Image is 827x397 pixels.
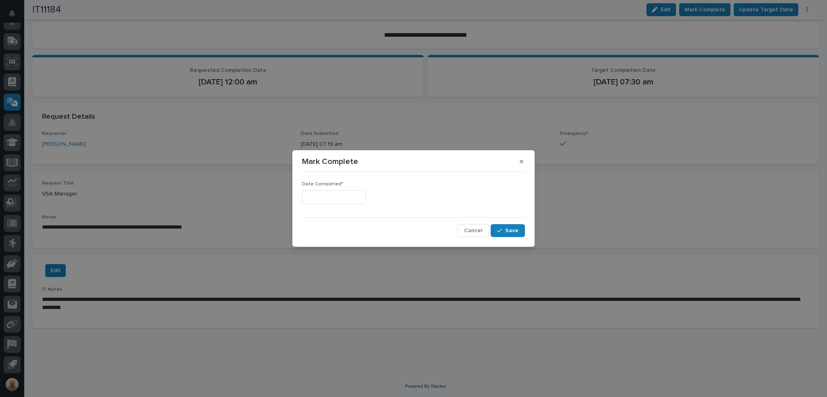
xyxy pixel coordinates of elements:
span: Cancel [464,227,482,234]
button: Save [491,224,525,237]
span: Date Completed [302,182,343,187]
p: Mark Complete [302,157,358,166]
button: Cancel [457,224,489,237]
span: Save [505,227,518,234]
